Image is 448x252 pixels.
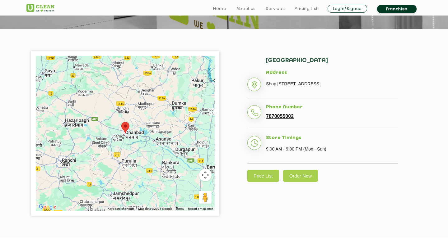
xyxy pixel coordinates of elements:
a: Home [213,5,226,12]
a: Order Now [283,170,318,182]
a: Report a map error [188,207,213,211]
a: Terms [176,207,184,211]
img: UClean Laundry and Dry Cleaning [26,4,54,12]
button: Map camera controls [199,169,212,181]
a: Price List [247,170,279,182]
h5: Store Timings [266,135,398,141]
span: Map data ©2025 Google [138,207,172,210]
a: Services [266,5,285,12]
p: 9:00 AM - 9:00 PM (Mon - Sun) [266,144,398,154]
button: Drag Pegman onto the map to open Street View [199,191,212,204]
p: Shop [STREET_ADDRESS] [266,79,398,88]
h5: Phone Number [266,105,398,110]
a: 7870055002 [266,114,294,119]
a: Pricing List [295,5,318,12]
a: Open this area in Google Maps (opens a new window) [37,203,58,211]
a: Login/Signup [328,5,367,13]
h5: Address [266,70,398,76]
button: Keyboard shortcuts [108,207,134,211]
h2: [GEOGRAPHIC_DATA] [265,57,398,70]
a: About us [236,5,256,12]
img: Google [37,203,58,211]
a: Franchise [377,5,417,13]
